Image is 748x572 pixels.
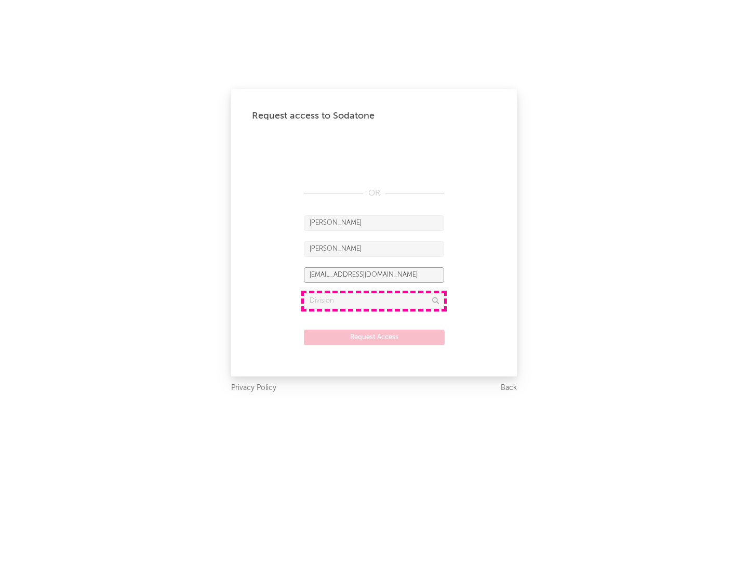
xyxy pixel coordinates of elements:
[501,382,517,395] a: Back
[304,241,444,257] input: Last Name
[304,330,445,345] button: Request Access
[304,293,444,309] input: Division
[304,187,444,200] div: OR
[304,215,444,231] input: First Name
[304,267,444,283] input: Email
[252,110,496,122] div: Request access to Sodatone
[231,382,276,395] a: Privacy Policy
